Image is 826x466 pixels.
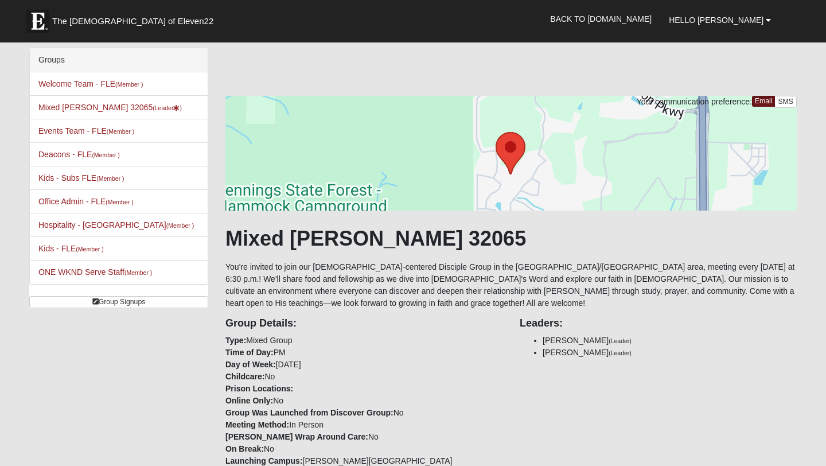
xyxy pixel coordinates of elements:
a: Email [752,96,776,107]
span: Your communication preference: [637,97,752,106]
li: [PERSON_NAME] [543,347,797,359]
small: (Member ) [107,128,134,135]
strong: [PERSON_NAME] Wrap Around Care: [225,432,368,441]
small: (Leader) [609,337,632,344]
a: Hospitality - [GEOGRAPHIC_DATA](Member ) [38,220,194,230]
strong: Prison Locations: [225,384,293,393]
small: (Member ) [96,175,124,182]
a: Deacons - FLE(Member ) [38,150,120,159]
strong: Meeting Method: [225,420,289,429]
a: Office Admin - FLE(Member ) [38,197,134,206]
strong: Type: [225,336,246,345]
small: (Member ) [124,269,152,276]
img: Eleven22 logo [26,10,49,33]
small: (Leader ) [153,104,182,111]
a: Group Signups [29,296,208,308]
h4: Group Details: [225,317,502,330]
a: Back to [DOMAIN_NAME] [541,5,660,33]
a: The [DEMOGRAPHIC_DATA] of Eleven22 [21,4,250,33]
small: (Member ) [76,246,103,253]
a: Mixed [PERSON_NAME] 32065(Leader) [38,103,182,112]
span: The [DEMOGRAPHIC_DATA] of Eleven22 [52,15,213,27]
a: Events Team - FLE(Member ) [38,126,134,135]
a: Welcome Team - FLE(Member ) [38,79,143,88]
small: (Member ) [115,81,143,88]
a: Kids - FLE(Member ) [38,244,104,253]
a: SMS [774,96,797,108]
strong: Group Was Launched from Discover Group: [225,408,393,417]
a: ONE WKND Serve Staff(Member ) [38,267,152,277]
strong: Online Only: [225,396,273,405]
small: (Leader) [609,349,632,356]
div: Groups [30,48,208,72]
strong: Time of Day: [225,348,274,357]
li: [PERSON_NAME] [543,335,797,347]
h1: Mixed [PERSON_NAME] 32065 [225,226,797,251]
a: Kids - Subs FLE(Member ) [38,173,124,182]
h4: Leaders: [520,317,797,330]
small: (Member ) [106,199,133,205]
a: Hello [PERSON_NAME] [660,6,780,34]
small: (Member ) [92,152,119,158]
strong: Childcare: [225,372,264,381]
span: Hello [PERSON_NAME] [669,15,763,25]
small: (Member ) [166,222,194,229]
strong: On Break: [225,444,264,453]
strong: Day of Week: [225,360,276,369]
